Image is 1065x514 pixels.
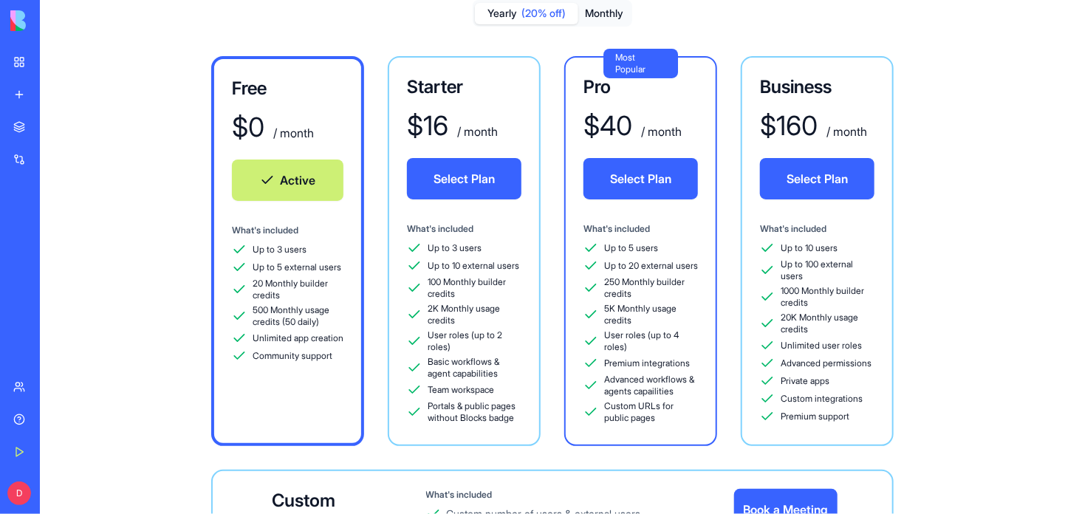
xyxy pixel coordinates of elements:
span: Community support [253,350,332,362]
div: / month [270,124,314,142]
div: / month [638,123,682,140]
span: (20% off) [521,6,566,21]
div: What's included [407,223,521,235]
span: Advanced permissions [781,357,871,369]
span: Up to 10 users [781,242,838,254]
div: $ 40 [583,111,632,140]
div: / month [454,123,498,140]
div: $ 16 [407,111,448,140]
span: Portals & public pages without Blocks badge [428,400,521,424]
span: User roles (up to 4 roles) [604,329,698,353]
span: User roles (up to 2 roles) [428,329,521,353]
span: Unlimited user roles [781,340,862,352]
span: Advanced workflows & agents capailities [604,374,698,397]
div: What's included [426,489,734,501]
span: Up to 10 external users [428,260,519,272]
button: Select Plan [583,158,698,199]
span: 250 Monthly builder credits [604,276,698,300]
span: Premium integrations [604,357,690,369]
h3: Free [232,77,343,100]
div: $ 160 [760,111,818,140]
button: Select Plan [407,158,521,199]
span: Premium support [781,411,849,422]
div: / month [823,123,867,140]
h3: Pro [583,75,698,99]
span: Custom integrations [781,393,863,405]
button: Monthly [578,3,630,24]
button: Select Plan [760,158,874,199]
span: 5K Monthly usage credits [604,303,698,326]
span: 20K Monthly usage credits [781,312,874,335]
div: Custom [272,489,426,513]
div: $ 0 [232,112,264,142]
span: Private apps [781,375,829,387]
span: Up to 3 users [253,244,307,256]
span: Team workspace [428,384,494,396]
button: Yearly [475,3,578,24]
span: Up to 5 users [604,242,658,254]
h3: Starter [407,75,521,99]
div: Most Popular [603,49,679,78]
span: Up to 3 users [428,242,482,254]
span: 20 Monthly builder credits [253,278,343,301]
span: Basic workflows & agent capabilities [428,356,521,380]
span: Up to 5 external users [253,261,341,273]
div: What's included [760,223,874,235]
h3: Business [760,75,874,99]
button: Active [232,160,343,201]
img: logo [10,10,102,31]
span: 1000 Monthly builder credits [781,285,874,309]
div: What's included [583,223,698,235]
span: 2K Monthly usage credits [428,303,521,326]
span: 100 Monthly builder credits [428,276,521,300]
span: D [7,482,31,505]
span: Custom URLs for public pages [604,400,698,424]
span: Up to 100 external users [781,258,874,282]
span: 500 Monthly usage credits (50 daily) [253,304,343,328]
span: Unlimited app creation [253,332,343,344]
span: Up to 20 external users [604,260,698,272]
div: What's included [232,225,343,236]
